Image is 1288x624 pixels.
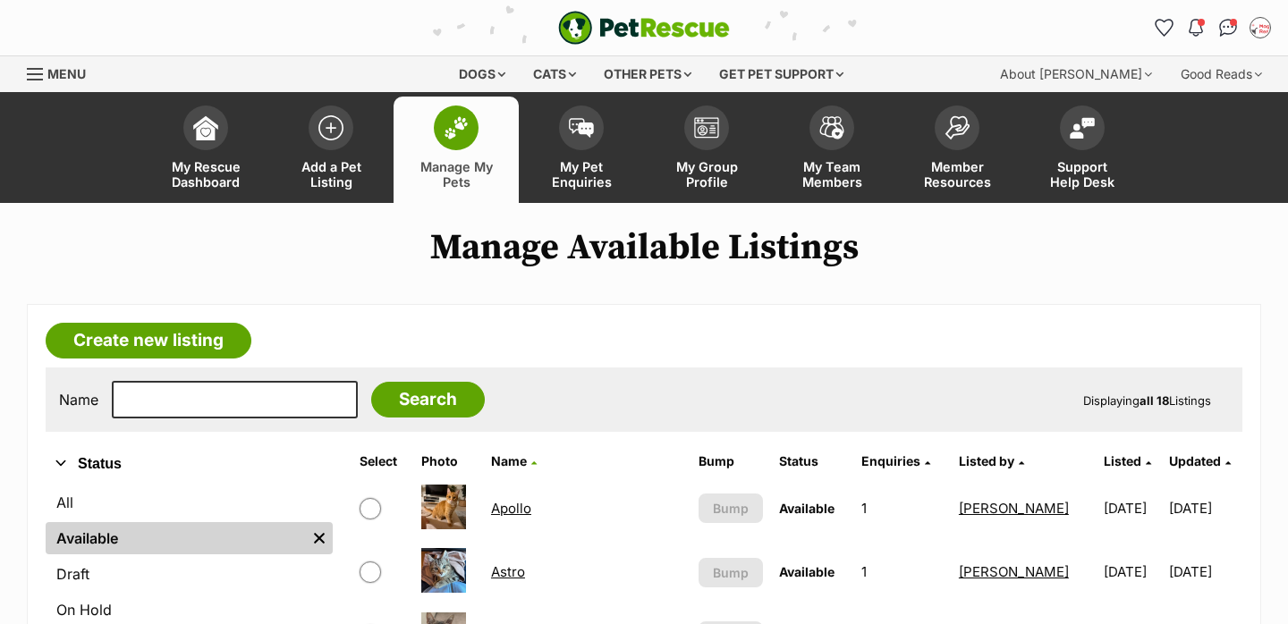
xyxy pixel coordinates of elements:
[46,522,306,554] a: Available
[491,453,527,468] span: Name
[519,97,644,203] a: My Pet Enquiries
[165,159,246,190] span: My Rescue Dashboard
[1104,453,1151,468] a: Listed
[46,452,333,476] button: Status
[861,453,920,468] span: translation missing: en.admin.listings.index.attributes.enquiries
[1070,117,1095,139] img: help-desk-icon-fdf02630f3aa405de69fd3d07c3f3aa587a6932b1a1747fa1d2bba05be0121f9.svg
[792,159,872,190] span: My Team Members
[713,563,749,582] span: Bump
[46,558,333,590] a: Draft
[854,541,950,603] td: 1
[541,159,622,190] span: My Pet Enquiries
[1214,13,1242,42] a: Conversations
[779,564,835,579] span: Available
[1140,393,1169,408] strong: all 18
[352,447,412,476] th: Select
[666,159,747,190] span: My Group Profile
[861,453,930,468] a: Enquiries
[1189,19,1203,37] img: notifications-46538b983faf8c2785f20acdc204bb7945ddae34d4c08c2a6579f10ce5e182be.svg
[394,97,519,203] a: Manage My Pets
[521,56,589,92] div: Cats
[306,522,333,554] a: Remove filter
[193,115,218,140] img: dashboard-icon-eb2f2d2d3e046f16d808141f083e7271f6b2e854fb5c12c21221c1fb7104beca.svg
[569,118,594,138] img: pet-enquiries-icon-7e3ad2cf08bfb03b45e93fb7055b45f3efa6380592205ae92323e6603595dc1f.svg
[1169,453,1221,468] span: Updated
[59,392,98,408] label: Name
[47,66,86,81] span: Menu
[644,97,769,203] a: My Group Profile
[1168,56,1275,92] div: Good Reads
[987,56,1165,92] div: About [PERSON_NAME]
[1149,13,1178,42] a: Favourites
[446,56,518,92] div: Dogs
[444,116,469,139] img: manage-my-pets-icon-02211641906a0b7f246fdf0571729dbe1e7629f14944591b6c1af311fb30b64b.svg
[772,447,852,476] th: Status
[779,501,835,516] span: Available
[1083,393,1211,408] span: Displaying Listings
[694,117,719,139] img: group-profile-icon-3fa3cf56718a62981997c0bc7e787c4b2cf8bcc04b72c1350f741eb67cf2f40e.svg
[769,97,894,203] a: My Team Members
[1246,13,1275,42] button: My account
[591,56,704,92] div: Other pets
[491,500,531,517] a: Apollo
[291,159,371,190] span: Add a Pet Listing
[1097,477,1167,539] td: [DATE]
[707,56,856,92] div: Get pet support
[1169,453,1231,468] a: Updated
[894,97,1020,203] a: Member Resources
[46,323,251,358] a: Create new listing
[1042,159,1123,190] span: Support Help Desk
[143,97,268,203] a: My Rescue Dashboard
[959,453,1024,468] a: Listed by
[959,453,1014,468] span: Listed by
[1169,541,1241,603] td: [DATE]
[699,493,763,523] button: Bump
[1020,97,1145,203] a: Support Help Desk
[1219,19,1238,37] img: chat-41dd97257d64d25036548639549fe6c8038ab92f7586957e7f3b1b290dea8141.svg
[416,159,496,190] span: Manage My Pets
[713,499,749,518] span: Bump
[1097,541,1167,603] td: [DATE]
[917,159,997,190] span: Member Resources
[46,486,333,519] a: All
[854,477,950,539] td: 1
[691,447,770,476] th: Bump
[558,11,730,45] img: logo-e224e6f780fb5917bec1dbf3a21bbac754714ae5b6737aabdf751b685950b380.svg
[491,453,537,468] a: Name
[491,563,525,580] a: Astro
[1182,13,1210,42] button: Notifications
[1149,13,1275,42] ul: Account quick links
[959,563,1069,580] a: [PERSON_NAME]
[27,56,98,89] a: Menu
[371,382,485,417] input: Search
[414,447,482,476] th: Photo
[1251,19,1269,37] img: Shanna Hooper profile pic
[699,558,763,587] button: Bump
[819,116,844,139] img: team-members-icon-5396bd8760b3fe7c0b43da4ab00e1e3bb1a5d9ba89233759b79545d2d3fc5d0d.svg
[268,97,394,203] a: Add a Pet Listing
[1169,477,1241,539] td: [DATE]
[959,500,1069,517] a: [PERSON_NAME]
[1104,453,1141,468] span: Listed
[558,11,730,45] a: PetRescue
[945,115,970,139] img: member-resources-icon-8e73f808a243e03378d46382f2149f9095a855e16c252ad45f914b54edf8863c.svg
[318,115,343,140] img: add-pet-listing-icon-0afa8454b4691262ce3f59096e99ab1cd57d4a30225e0717b998d2c9b9846f56.svg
